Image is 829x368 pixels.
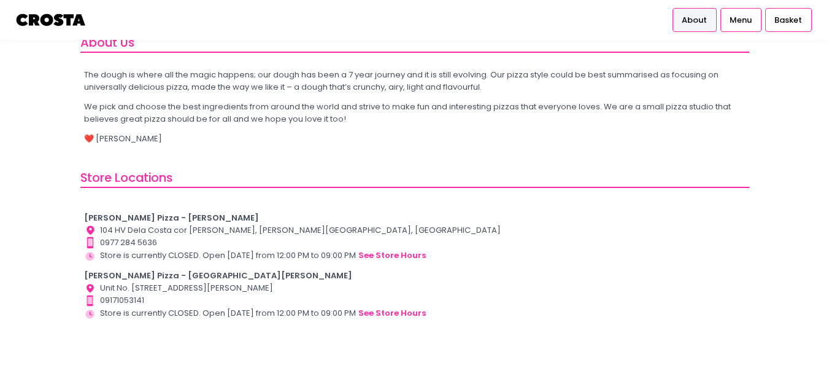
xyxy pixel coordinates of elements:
p: The dough is where all the magic happens; our dough has been a 7 year journey and it is still evo... [84,69,745,93]
b: [PERSON_NAME] Pizza - [PERSON_NAME] [84,212,259,224]
a: Menu [720,8,762,31]
div: Unit No. [STREET_ADDRESS][PERSON_NAME] [84,282,745,294]
div: 0977 284 5636 [84,237,745,249]
p: ❤️ [PERSON_NAME] [84,133,745,145]
div: Store is currently CLOSED. Open [DATE] from 12:00 PM to 09:00 PM [84,249,745,262]
div: Store is currently CLOSED. Open [DATE] from 12:00 PM to 09:00 PM [84,307,745,320]
span: Basket [774,14,802,26]
span: About [682,14,707,26]
a: About [673,8,717,31]
div: 104 HV Dela Costa cor [PERSON_NAME], [PERSON_NAME][GEOGRAPHIC_DATA], [GEOGRAPHIC_DATA] [84,224,745,237]
b: [PERSON_NAME] Pizza - [GEOGRAPHIC_DATA][PERSON_NAME] [84,270,352,281]
span: Menu [730,14,752,26]
div: About Us [80,34,749,53]
button: see store hours [358,307,426,320]
div: 09171053141 [84,294,745,307]
p: We pick and choose the best ingredients from around the world and strive to make fun and interest... [84,101,745,125]
img: logo [15,9,87,31]
div: Store Locations [80,169,749,188]
button: see store hours [358,249,426,262]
